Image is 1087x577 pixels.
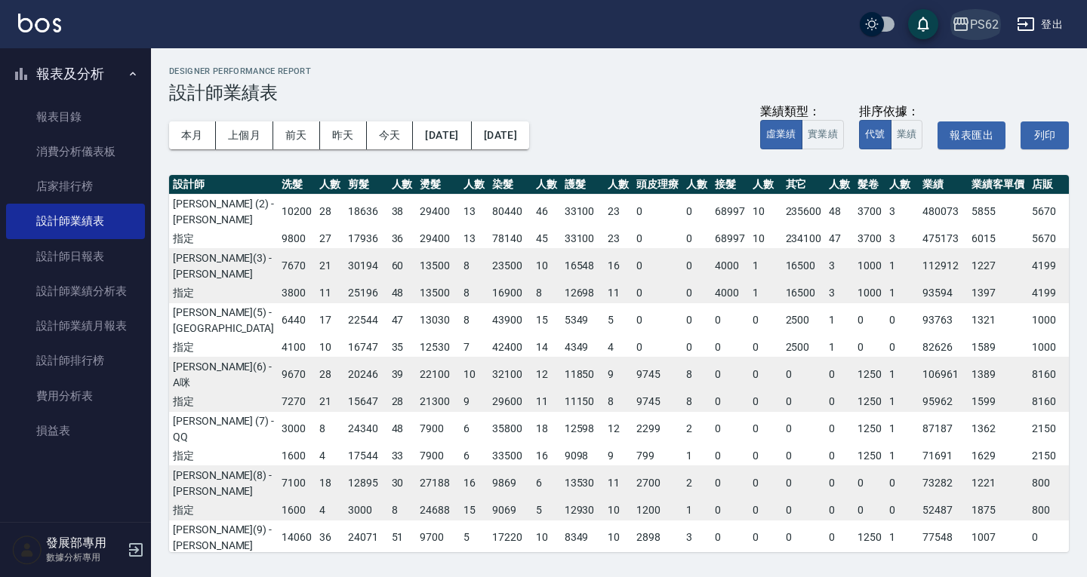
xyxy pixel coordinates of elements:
[316,175,344,195] th: 人數
[854,248,885,284] td: 1000
[561,338,605,358] td: 4349
[278,284,316,303] td: 3800
[604,229,633,249] td: 23
[604,357,633,392] td: 9
[388,248,417,284] td: 60
[169,357,278,392] td: [PERSON_NAME](6) - A咪
[169,284,278,303] td: 指定
[782,392,826,412] td: 0
[711,248,749,284] td: 4000
[825,302,854,338] td: 1
[802,120,844,149] button: 實業績
[885,392,919,412] td: 1
[633,357,682,392] td: 9745
[344,194,388,229] td: 18636
[919,194,968,229] td: 480073
[854,284,885,303] td: 1000
[532,175,561,195] th: 人數
[367,121,414,149] button: 今天
[561,411,605,447] td: 12598
[388,284,417,303] td: 48
[6,274,145,308] a: 設計師業績分析表
[316,447,344,466] td: 4
[782,465,826,501] td: 0
[782,302,826,338] td: 2500
[532,411,561,447] td: 18
[682,229,711,249] td: 0
[532,284,561,303] td: 8
[316,338,344,358] td: 10
[344,447,388,466] td: 17544
[488,229,532,249] td: 78140
[169,66,1069,76] h2: Designer Performance Report
[919,175,968,195] th: 業績
[782,284,826,303] td: 16500
[561,229,605,249] td: 33100
[416,411,460,447] td: 7900
[316,392,344,412] td: 21
[532,229,561,249] td: 45
[825,229,854,249] td: 47
[885,357,919,392] td: 1
[388,229,417,249] td: 36
[633,465,682,501] td: 2700
[749,284,782,303] td: 1
[1028,175,1066,195] th: 店販
[488,194,532,229] td: 80440
[1028,411,1066,447] td: 2150
[6,100,145,134] a: 報表目錄
[278,411,316,447] td: 3000
[344,411,388,447] td: 24340
[344,175,388,195] th: 剪髮
[460,447,488,466] td: 6
[532,357,561,392] td: 12
[633,411,682,447] td: 2299
[278,248,316,284] td: 7670
[749,194,782,229] td: 10
[968,447,1028,466] td: 1629
[711,465,749,501] td: 0
[682,175,711,195] th: 人數
[782,338,826,358] td: 2500
[278,465,316,501] td: 7100
[782,194,826,229] td: 235600
[169,194,278,229] td: [PERSON_NAME] (2) - [PERSON_NAME]
[6,134,145,169] a: 消費分析儀表板
[344,392,388,412] td: 15647
[344,338,388,358] td: 16747
[825,357,854,392] td: 0
[344,302,388,338] td: 22544
[416,229,460,249] td: 29400
[1028,338,1066,358] td: 1000
[561,248,605,284] td: 16548
[968,175,1028,195] th: 業績客單價
[760,120,802,149] button: 虛業績
[854,392,885,412] td: 1250
[488,175,532,195] th: 染髮
[388,338,417,358] td: 35
[633,229,682,249] td: 0
[1028,447,1066,466] td: 2150
[416,284,460,303] td: 13500
[891,120,923,149] button: 業績
[711,229,749,249] td: 68997
[859,104,923,120] div: 排序依據：
[460,248,488,284] td: 8
[6,379,145,413] a: 費用分析表
[488,302,532,338] td: 43900
[416,357,460,392] td: 22100
[968,194,1028,229] td: 5855
[278,194,316,229] td: 10200
[633,302,682,338] td: 0
[682,357,711,392] td: 8
[711,357,749,392] td: 0
[825,194,854,229] td: 48
[1011,11,1069,38] button: 登出
[968,248,1028,284] td: 1227
[488,357,532,392] td: 32100
[604,302,633,338] td: 5
[460,338,488,358] td: 7
[885,284,919,303] td: 1
[682,465,711,501] td: 2
[633,447,682,466] td: 799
